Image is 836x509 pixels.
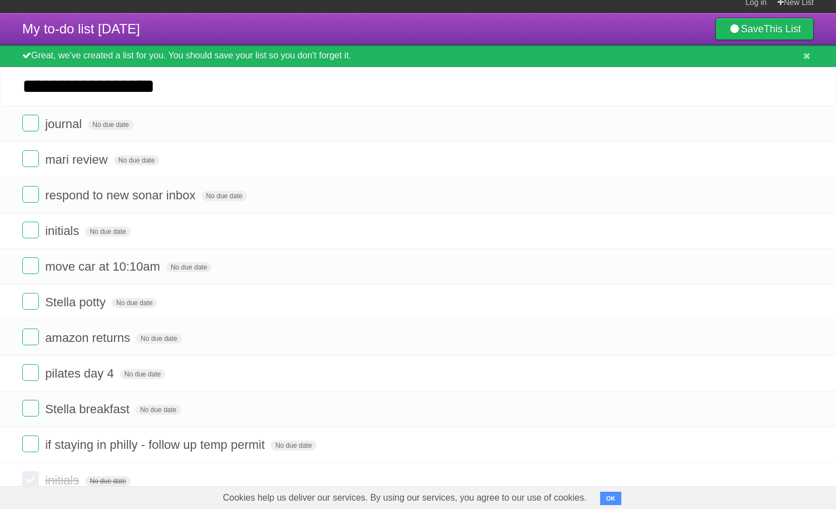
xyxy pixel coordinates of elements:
span: No due date [136,334,181,344]
span: No due date [85,227,130,237]
span: My to-do list [DATE] [22,21,140,36]
label: Done [22,222,39,238]
span: No due date [112,298,157,308]
span: move car at 10:10am [45,260,163,273]
label: Done [22,115,39,131]
label: Done [22,329,39,345]
label: Done [22,150,39,167]
span: No due date [166,262,211,272]
span: pilates day 4 [45,366,117,380]
span: if staying in philly - follow up temp permit [45,438,268,452]
a: SaveThis List [715,18,814,40]
label: Done [22,435,39,452]
span: mari review [45,153,110,167]
span: Stella potty [45,295,108,309]
span: initials [45,224,82,238]
span: No due date [88,120,133,130]
button: OK [600,492,622,505]
span: No due date [114,155,159,165]
span: No due date [202,191,247,201]
b: This List [764,23,801,35]
span: respond to new sonar inbox [45,188,198,202]
span: journal [45,117,85,131]
label: Done [22,257,39,274]
span: initials [45,473,82,487]
span: No due date [136,405,181,415]
label: Done [22,364,39,381]
span: Stella breakfast [45,402,132,416]
span: amazon returns [45,331,133,345]
span: No due date [271,441,316,451]
span: No due date [85,476,130,486]
span: Cookies help us deliver our services. By using our services, you agree to our use of cookies. [212,487,598,509]
span: No due date [120,369,165,379]
label: Done [22,186,39,203]
label: Done [22,400,39,417]
label: Done [22,471,39,488]
label: Done [22,293,39,310]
